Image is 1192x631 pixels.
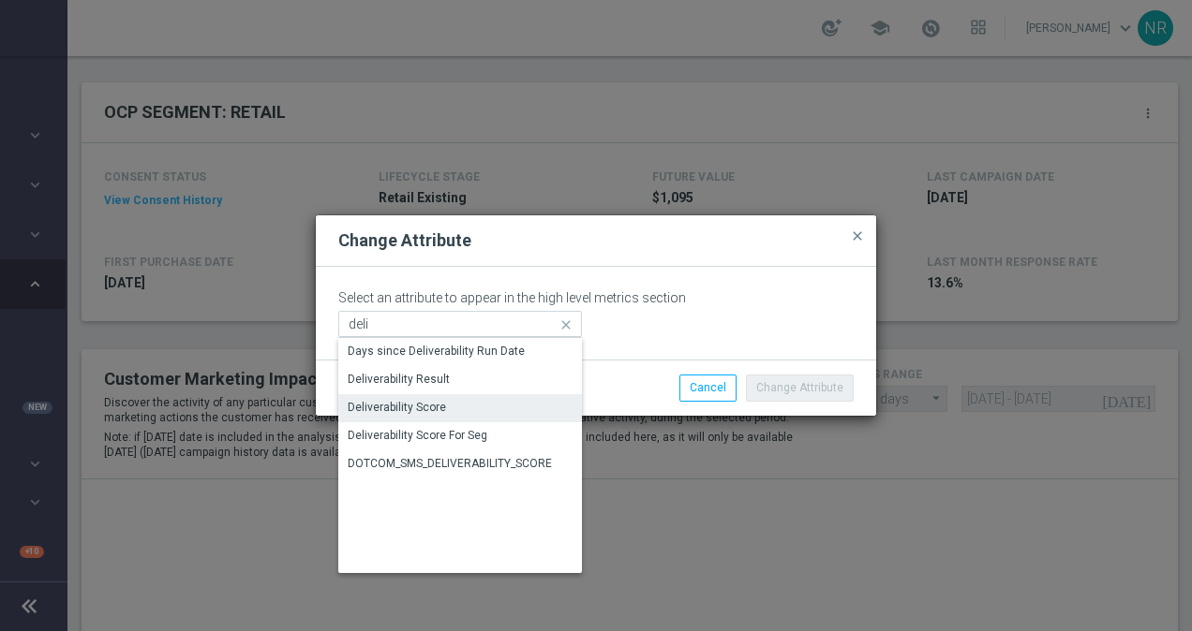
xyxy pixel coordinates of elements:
div: Deliverability Score [348,399,446,416]
div: Press SPACE to select this row. [338,366,582,394]
div: Press SPACE to select this row. [338,394,582,422]
button: Change Attribute [746,374,854,401]
div: Press SPACE to select this row. [338,338,582,366]
div: Press SPACE to select this row. [338,450,582,478]
div: Days since Deliverability Run Date [348,343,525,360]
button: Cancel [679,374,737,401]
input: Quick find [338,311,582,337]
div: Press SPACE to select this row. [338,422,582,450]
span: close [850,228,865,243]
div: Deliverability Result [348,371,450,388]
p: Select an attribute to appear in the high level metrics section [338,289,854,306]
div: DOTCOM_SMS_DELIVERABILITY_SCORE [348,455,552,472]
div: Deliverability Score For Seg [348,427,487,444]
i: close [558,312,576,338]
h2: Change Attribute [338,229,471,252]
